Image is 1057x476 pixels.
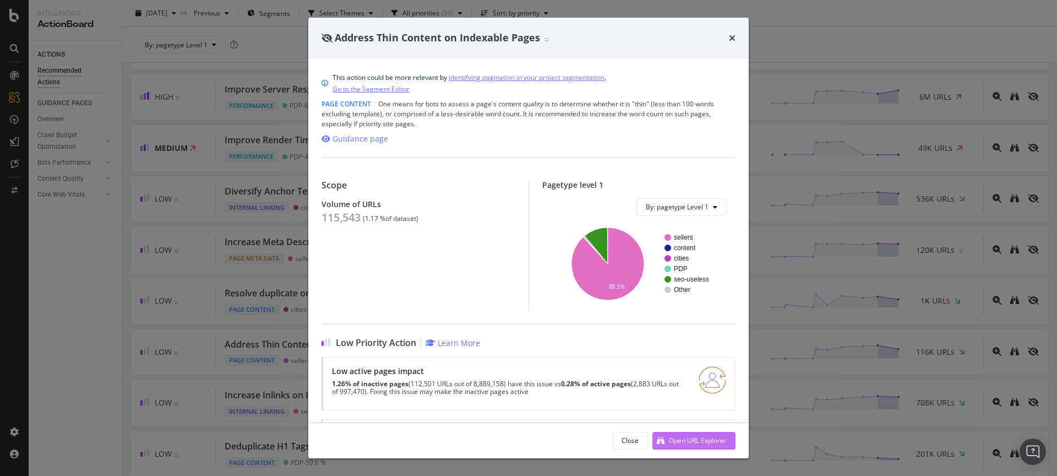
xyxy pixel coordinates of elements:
[332,380,685,396] p: (112,501 URLs out of 8,889,158) have this issue vs (2,883 URLs out of 997,470). Fixing this issue...
[561,379,631,388] strong: 0.28% of active pages
[674,255,689,262] text: cities
[652,432,735,450] button: Open URL Explorer
[336,338,416,348] span: Low Priority Action
[674,234,693,241] text: sellers
[426,338,480,348] a: Learn More
[308,18,749,458] div: modal
[729,31,735,45] div: times
[373,99,377,109] span: |
[322,180,515,191] div: Scope
[332,379,408,388] strong: 1.26% of inactive pages
[674,244,696,252] text: content
[674,275,709,283] text: seo-useless
[622,436,639,445] div: Close
[363,215,418,223] div: ( 1.17 % of dataset )
[699,366,726,394] img: RO06QsNG.png
[322,72,735,95] div: info banner
[333,133,388,144] div: Guidance page
[322,99,371,109] span: Page Content
[335,31,540,44] span: Address Thin Content on Indexable Pages
[674,286,690,294] text: Other
[636,198,727,216] button: By: pagetype Level 1
[551,225,723,302] svg: A chart.
[544,38,549,41] img: Equal
[438,338,480,348] div: Learn More
[612,432,648,450] button: Close
[1020,439,1046,465] div: Open Intercom Messenger
[322,133,388,144] a: Guidance page
[322,199,515,209] div: Volume of URLs
[322,34,333,42] div: eye-slash
[449,72,604,83] a: identifying pagination in your project segmentation
[333,83,410,95] a: Go to the Segment Editor
[542,180,736,190] div: Pagetype level 1
[669,436,727,445] div: Open URL Explorer
[674,265,688,273] text: PDP
[333,72,606,95] div: This action could be more relevant by .
[322,211,361,224] div: 115,543
[322,99,735,129] div: One means for bots to assess a page's content quality is to determine whether it is "thin" (less ...
[332,366,685,376] div: Low active pages impact
[609,284,624,290] text: 88.1%
[646,202,709,212] span: By: pagetype Level 1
